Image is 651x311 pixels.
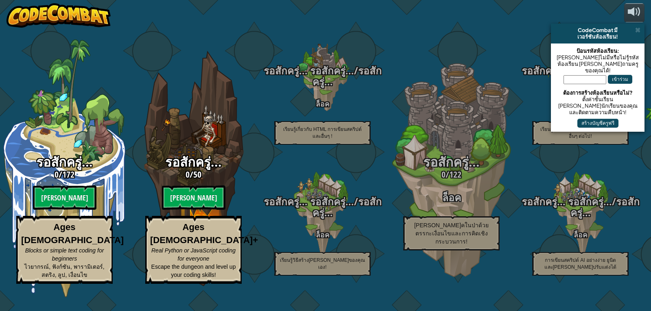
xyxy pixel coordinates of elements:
h4: ล็อค [258,231,387,239]
span: ไวยากรณ์, ฟังก์ชัน, พารามิเตอร์, สตริง, ลูป, เงื่อนไข [24,263,104,278]
div: Complete previous world to unlock [258,14,387,143]
h3: / [258,65,387,87]
span: รอสักครู่... [522,195,566,209]
h4: ล็อค [516,231,645,239]
span: 0 [186,168,190,181]
btn: [PERSON_NAME] [33,185,96,210]
div: Complete previous world to unlock [387,39,516,297]
span: เรียนรู้เรื่อง HTML การเขียนสคริปต์และอื่นๆ ต่อไป! [540,126,621,139]
div: CodeCombat มี [554,27,641,33]
div: ตั้งค่าชั้นเรียน [PERSON_NAME]นักเรียนของคุณ และติดตามความคืบหน้า! [555,96,640,115]
span: Real Python or JavaScript coding for everyone [151,247,236,262]
span: Escape the dungeon and level up your coding skills! [151,263,236,278]
div: [PERSON_NAME]ไม่มีหรือไม่รู้รหัสห้องเรียน [PERSON_NAME]ถามครูของคุณได้! [555,54,640,74]
h3: / [516,196,645,218]
div: Complete previous world to unlock [258,145,387,274]
div: Complete previous world to unlock [516,145,645,274]
button: ปรับระดับเสียง [624,3,644,22]
span: รอสักครู่... [264,195,308,209]
span: การเขียนสคริปต์ AI อย่างง่าย ยูนิตและ[PERSON_NAME]ปรับแต่งได้ [544,257,617,270]
btn: [PERSON_NAME] [162,185,225,210]
span: เรียนรู้เกี่ยวกับ HTML การเขียนสคริปต์ และอื่นๆ ! [283,126,362,139]
button: เข้าร่วม [608,75,632,84]
button: สร้างบัญชีครูฟรี [577,119,618,128]
span: รอสักครู่... [165,153,222,171]
h3: / [387,170,516,179]
span: รอสักครู่... [36,153,93,171]
h3: / [516,65,645,87]
span: รอสักครู่... [312,64,382,89]
div: ต้องการสร้างห้องเรียนหรือไม่? [555,89,640,96]
h4: ล็อค [516,100,645,108]
h3: ล็อค [387,192,516,203]
span: [PERSON_NAME]คในป่าด้วยตรรกะเงื่อนไขและการคิดเชิงกระบวนการ! [414,222,489,245]
span: 50 [193,168,201,181]
strong: Ages [DEMOGRAPHIC_DATA]+ [150,222,258,245]
h3: / [258,196,387,218]
span: Blocks or simple text coding for beginners [25,247,104,262]
img: CodeCombat - Learn how to code by playing a game [7,3,111,28]
div: Complete previous world to unlock [129,39,258,297]
div: ป้อนรหัสห้องเรียน: [555,48,640,54]
span: รอสักครู่... [570,195,640,220]
span: รอสักครู่... [308,195,354,209]
span: รอสักครู่... [264,64,308,78]
div: เวอร์ชันห้องเรียน! [554,33,641,40]
span: รอสักครู่... [522,64,566,78]
span: 0 [55,168,59,181]
span: รอสักครู่... [566,195,612,209]
h4: ล็อค [258,100,387,108]
span: 122 [449,168,461,181]
span: รอสักครู่... [312,195,382,220]
span: 172 [62,168,74,181]
span: 0 [441,168,446,181]
span: รอสักครู่... [308,64,354,78]
h3: / [129,170,258,179]
span: เรียนรู้วิธีสร้าง[PERSON_NAME]ของคุณเอง! [280,257,365,270]
strong: Ages [DEMOGRAPHIC_DATA] [21,222,124,245]
span: รอสักครู่... [423,153,480,171]
div: Complete previous world to unlock [516,14,645,143]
